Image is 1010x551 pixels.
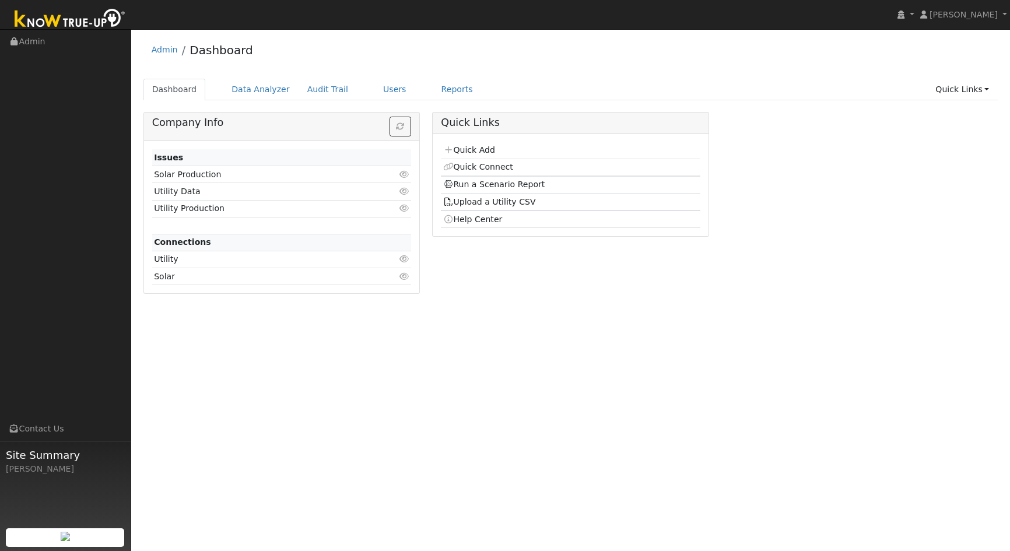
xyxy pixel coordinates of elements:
a: Data Analyzer [223,79,299,100]
i: Click to view [399,204,409,212]
strong: Connections [154,237,211,247]
strong: Issues [154,153,183,162]
i: Click to view [399,170,409,178]
td: Utility Data [152,183,370,200]
a: Audit Trail [299,79,357,100]
a: Dashboard [190,43,253,57]
a: Quick Add [443,145,495,155]
a: Quick Connect [443,162,513,171]
h5: Company Info [152,117,411,129]
a: Admin [152,45,178,54]
i: Click to view [399,272,409,280]
img: retrieve [61,532,70,541]
i: Click to view [399,187,409,195]
a: Reports [433,79,482,100]
td: Solar [152,268,370,285]
a: Help Center [443,215,503,224]
a: Quick Links [927,79,998,100]
span: [PERSON_NAME] [930,10,998,19]
i: Click to view [399,255,409,263]
td: Utility Production [152,200,370,217]
td: Solar Production [152,166,370,183]
a: Users [374,79,415,100]
span: Site Summary [6,447,125,463]
a: Dashboard [143,79,206,100]
img: Know True-Up [9,6,131,33]
td: Utility [152,251,370,268]
div: [PERSON_NAME] [6,463,125,475]
a: Upload a Utility CSV [443,197,536,206]
a: Run a Scenario Report [443,180,545,189]
h5: Quick Links [441,117,700,129]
